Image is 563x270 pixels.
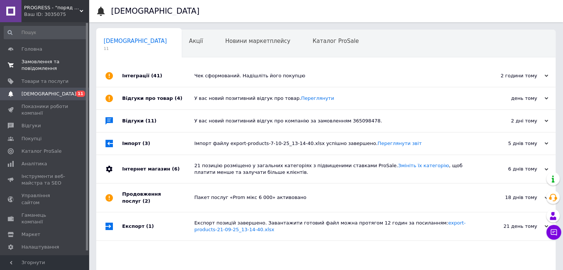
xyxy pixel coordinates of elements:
a: Змініть їх категорію [398,163,449,168]
div: Експорт [122,212,194,240]
div: Експорт позицій завершено. Завантажити готовий файл можна протягом 12 годин за посиланням: [194,220,474,233]
span: Каталог ProSale [312,38,359,44]
div: Продовження послуг [122,183,194,212]
span: (11) [145,118,157,124]
h1: [DEMOGRAPHIC_DATA] [111,7,200,16]
span: Налаштування [21,244,59,250]
span: Показники роботи компанії [21,103,68,117]
span: Управління сайтом [21,192,68,206]
span: Аналітика [21,161,47,167]
div: Інтернет магазин [122,155,194,183]
span: Відгуки [21,122,41,129]
div: 18 днів тому [474,194,548,201]
span: 11 [76,91,85,97]
span: Замовлення та повідомлення [21,58,68,72]
span: Акції [189,38,203,44]
div: У вас новий позитивний відгук про товар. [194,95,474,102]
div: 2 години тому [474,72,548,79]
span: [DEMOGRAPHIC_DATA] [21,91,76,97]
div: Відгуки про товар [122,87,194,109]
button: Чат з покупцем [546,225,561,240]
div: Імпорт файлу export-products-7-10-25_13-14-40.xlsx успішно завершено. [194,140,474,147]
span: Інструменти веб-майстра та SEO [21,173,68,186]
div: 2 дні тому [474,118,548,124]
div: У вас новий позитивний відгук про компанію за замовленням 365098478. [194,118,474,124]
span: Товари та послуги [21,78,68,85]
span: Новини маркетплейсу [225,38,290,44]
span: 11 [104,46,167,51]
span: PROGRESS - "поряд з Нами..." [24,4,80,11]
span: Покупці [21,135,41,142]
span: [DEMOGRAPHIC_DATA] [104,38,167,44]
span: (2) [143,198,150,204]
div: 21 позицію розміщено у загальних категоріях з підвищеними ставками ProSale. , щоб платити менше т... [194,162,474,176]
div: Інтеграції [122,65,194,87]
div: 6 днів тому [474,166,548,172]
a: export-products-21-09-25_13-14-40.xlsx [194,220,466,232]
span: Головна [21,46,42,53]
input: Пошук [4,26,87,39]
a: Переглянути [301,95,334,101]
span: (4) [175,95,182,101]
div: Чек сформований. Надішліть його покупцю [194,72,474,79]
div: 21 день тому [474,223,548,230]
div: Пакет послуг «Prom мікс 6 000» активовано [194,194,474,201]
span: (1) [146,223,154,229]
div: Відгуки [122,110,194,132]
div: Імпорт [122,132,194,155]
span: (6) [172,166,180,172]
div: день тому [474,95,548,102]
div: 5 днів тому [474,140,548,147]
span: (3) [143,141,150,146]
a: Переглянути звіт [378,141,422,146]
span: Каталог ProSale [21,148,61,155]
span: Маркет [21,231,40,238]
span: (41) [151,73,162,78]
div: Ваш ID: 3035075 [24,11,89,18]
span: Гаманець компанії [21,212,68,225]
